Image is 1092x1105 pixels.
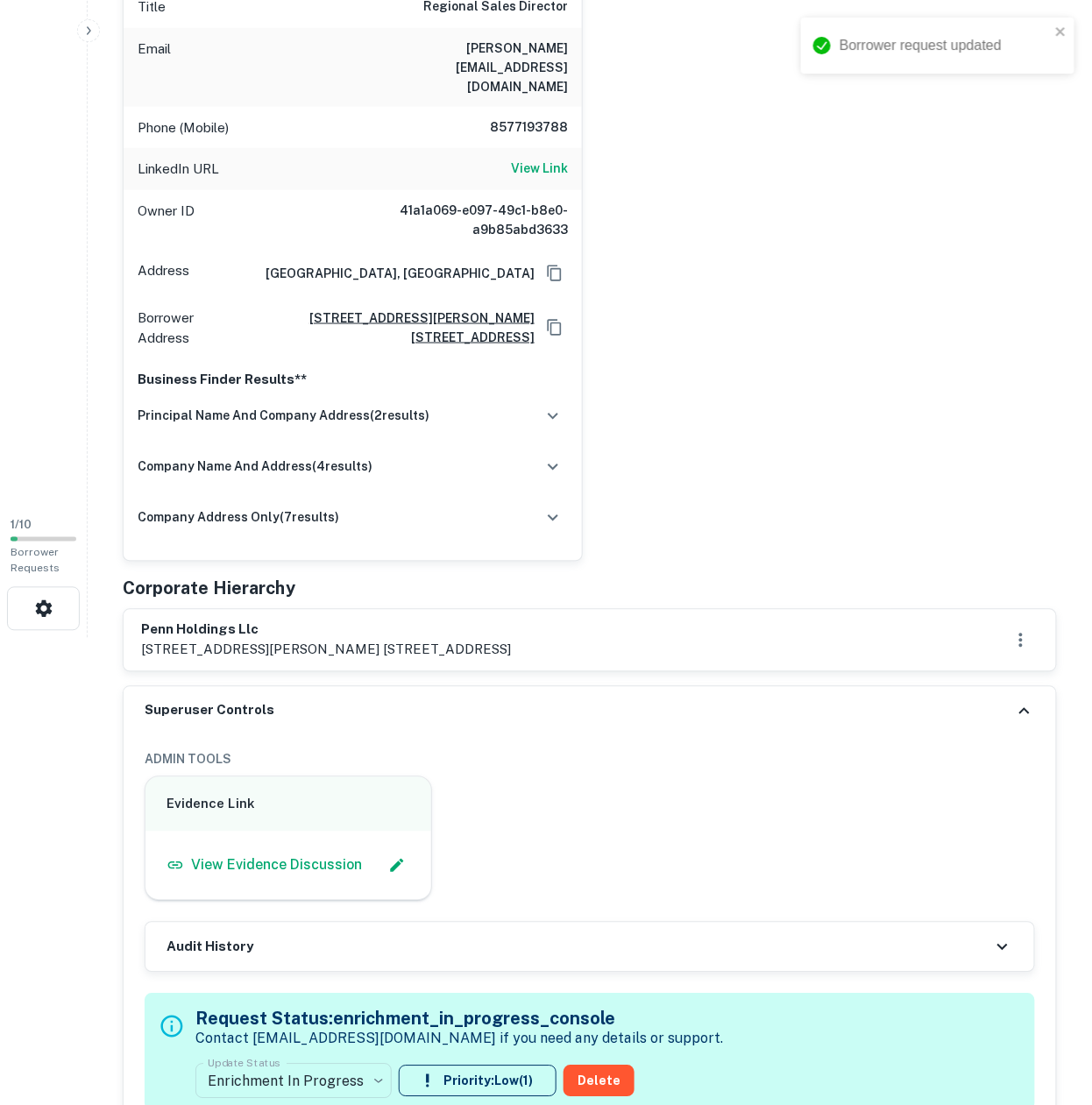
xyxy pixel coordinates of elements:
h6: [GEOGRAPHIC_DATA], [GEOGRAPHIC_DATA] [252,264,535,283]
h6: penn holdings llc [141,620,511,641]
h6: principal name and company address ( 2 results) [138,407,429,426]
h5: Corporate Hierarchy [123,576,295,602]
p: [STREET_ADDRESS][PERSON_NAME] [STREET_ADDRESS] [141,640,511,661]
p: Email [138,39,171,96]
h6: Audit History [167,938,253,958]
span: Borrower Requests [11,547,60,575]
h6: 41a1a069-e097-49c1-b8e0-a9b85abd3633 [358,201,568,239]
button: Priority:Low(1) [399,1066,557,1097]
div: Borrower request updated [840,35,1050,56]
button: Delete [564,1066,635,1097]
p: Borrower Address [138,308,230,349]
h6: company name and address ( 4 results) [138,457,372,477]
p: Address [138,260,189,287]
h6: ADMIN TOOLS [145,750,1035,769]
h6: Evidence Link [167,795,410,815]
h5: Request Status: enrichment_in_progress_console [195,1006,723,1032]
p: Contact [EMAIL_ADDRESS][DOMAIN_NAME] if you need any details or support. [195,1029,723,1050]
h6: Superuser Controls [145,701,274,721]
iframe: Chat Widget [1004,965,1092,1049]
a: View Evidence Discussion [167,855,362,876]
p: Phone (Mobile) [138,117,229,138]
button: close [1055,25,1067,41]
button: Copy Address [542,315,568,341]
button: Copy Address [542,260,568,287]
p: View Evidence Discussion [191,855,362,876]
h6: company address only ( 7 results) [138,508,339,528]
h6: View Link [511,159,568,178]
h6: 8577193788 [463,117,568,138]
a: [STREET_ADDRESS][PERSON_NAME] [STREET_ADDRESS] [237,308,535,347]
p: Owner ID [138,201,195,239]
h6: [PERSON_NAME][EMAIL_ADDRESS][DOMAIN_NAME] [358,39,568,96]
p: Business Finder Results** [138,370,568,391]
span: 1 / 10 [11,519,32,532]
a: View Link [511,159,568,180]
button: Edit Slack Link [384,853,410,879]
p: LinkedIn URL [138,159,219,180]
label: Update Status [208,1056,280,1071]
